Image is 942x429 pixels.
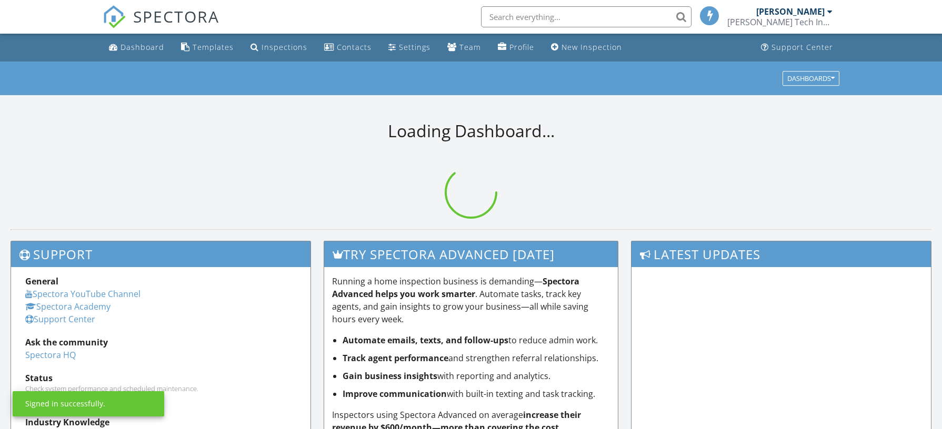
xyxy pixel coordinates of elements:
[320,38,376,57] a: Contacts
[193,42,234,52] div: Templates
[25,313,95,325] a: Support Center
[25,416,296,428] div: Industry Knowledge
[384,38,435,57] a: Settings
[337,42,372,52] div: Contacts
[727,17,833,27] div: Hite Tech Inspections
[133,5,219,27] span: SPECTORA
[25,288,141,300] a: Spectora YouTube Channel
[25,384,296,393] div: Check system performance and scheduled maintenance.
[399,42,430,52] div: Settings
[246,38,312,57] a: Inspections
[494,38,538,57] a: Company Profile
[343,334,508,346] strong: Automate emails, texts, and follow-ups
[547,38,626,57] a: New Inspection
[25,372,296,384] div: Status
[177,38,238,57] a: Templates
[25,336,296,349] div: Ask the community
[324,241,617,267] h3: Try spectora advanced [DATE]
[783,71,839,86] button: Dashboards
[343,370,437,382] strong: Gain business insights
[332,275,579,300] strong: Spectora Advanced helps you work smarter
[343,352,609,364] li: and strengthen referral relationships.
[757,38,837,57] a: Support Center
[343,387,609,400] li: with built-in texting and task tracking.
[105,38,168,57] a: Dashboard
[103,14,219,36] a: SPECTORA
[343,370,609,382] li: with reporting and analytics.
[756,6,825,17] div: [PERSON_NAME]
[443,38,485,57] a: Team
[262,42,307,52] div: Inspections
[343,388,447,400] strong: Improve communication
[332,275,609,325] p: Running a home inspection business is demanding— . Automate tasks, track key agents, and gain ins...
[481,6,692,27] input: Search everything...
[11,241,310,267] h3: Support
[25,399,105,409] div: Signed in successfully.
[25,301,111,312] a: Spectora Academy
[25,275,58,287] strong: General
[459,42,481,52] div: Team
[632,241,931,267] h3: Latest Updates
[787,75,835,82] div: Dashboards
[343,334,609,346] li: to reduce admin work.
[562,42,622,52] div: New Inspection
[509,42,534,52] div: Profile
[343,352,448,364] strong: Track agent performance
[771,42,833,52] div: Support Center
[25,349,76,361] a: Spectora HQ
[103,5,126,28] img: The Best Home Inspection Software - Spectora
[121,42,164,52] div: Dashboard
